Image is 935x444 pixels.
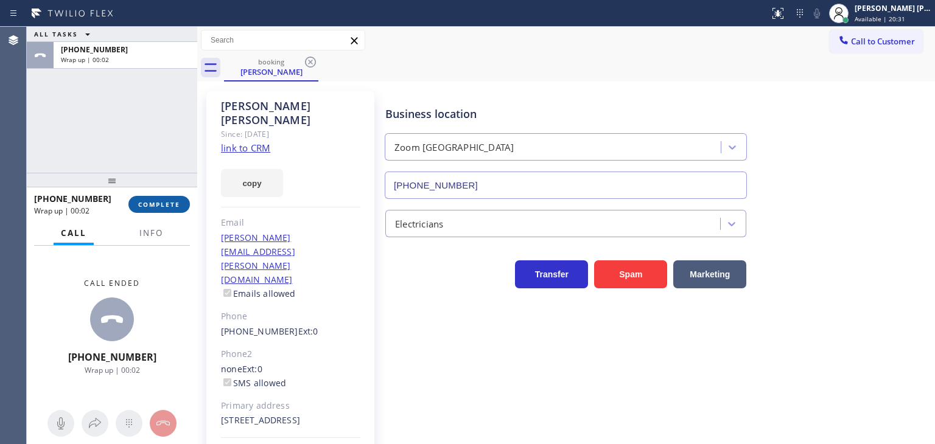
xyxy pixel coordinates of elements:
[61,55,109,64] span: Wrap up | 00:02
[394,140,514,154] div: Zoom [GEOGRAPHIC_DATA]
[808,5,825,22] button: Mute
[201,30,365,50] input: Search
[851,36,915,47] span: Call to Customer
[68,350,156,364] span: [PHONE_NUMBER]
[34,193,111,204] span: [PHONE_NUMBER]
[225,54,317,80] div: Landon Covington
[855,3,931,13] div: [PERSON_NAME] [PERSON_NAME]
[150,410,177,437] button: Hang up
[54,221,94,245] button: Call
[221,414,360,428] div: [STREET_ADDRESS]
[221,377,286,389] label: SMS allowed
[221,310,360,324] div: Phone
[225,57,317,66] div: booking
[221,99,360,127] div: [PERSON_NAME] [PERSON_NAME]
[298,325,318,337] span: Ext: 0
[61,44,128,55] span: [PHONE_NUMBER]
[515,260,588,288] button: Transfer
[221,169,283,197] button: copy
[242,363,262,375] span: Ext: 0
[132,221,170,245] button: Info
[221,288,296,299] label: Emails allowed
[830,30,923,53] button: Call to Customer
[221,362,360,390] div: none
[855,15,905,23] span: Available | 20:31
[223,378,231,386] input: SMS allowed
[82,410,108,437] button: Open directory
[138,200,180,209] span: COMPLETE
[223,289,231,297] input: Emails allowed
[221,216,360,230] div: Email
[221,347,360,361] div: Phone2
[395,217,443,231] div: Electricians
[221,325,298,337] a: [PHONE_NUMBER]
[673,260,746,288] button: Marketing
[385,172,747,199] input: Phone Number
[225,66,317,77] div: [PERSON_NAME]
[594,260,667,288] button: Spam
[128,196,190,213] button: COMPLETE
[34,30,78,38] span: ALL TASKS
[84,278,140,288] span: Call ended
[116,410,142,437] button: Open dialpad
[27,27,102,41] button: ALL TASKS
[221,399,360,413] div: Primary address
[221,127,360,141] div: Since: [DATE]
[61,227,86,238] span: Call
[385,106,746,122] div: Business location
[221,142,270,154] a: link to CRM
[34,206,89,216] span: Wrap up | 00:02
[85,365,140,375] span: Wrap up | 00:02
[47,410,74,437] button: Mute
[221,232,295,285] a: [PERSON_NAME][EMAIL_ADDRESS][PERSON_NAME][DOMAIN_NAME]
[139,227,163,238] span: Info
